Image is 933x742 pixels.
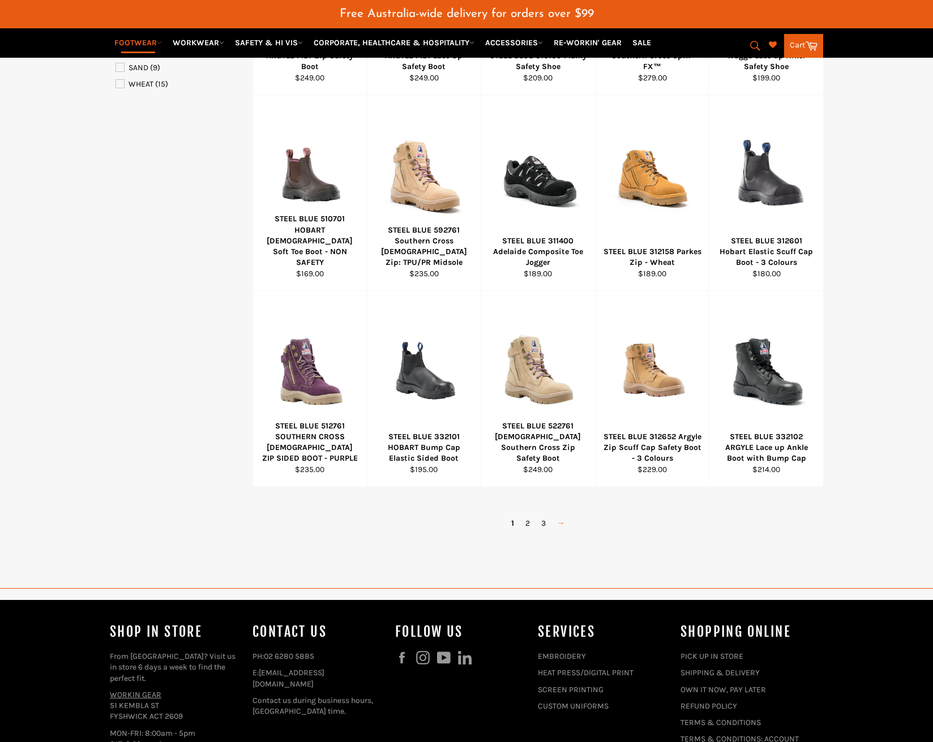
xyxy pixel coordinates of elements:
[129,79,153,89] span: WHEAT
[374,225,474,268] div: STEEL BLUE 592761 Southern Cross [DEMOGRAPHIC_DATA] Zip: TPU/PR Midsole
[110,689,241,722] p: 51 KEMBLA ST FYSHWICK ACT 2609
[681,668,760,677] a: SHIPPING & DELIVERY
[538,668,634,677] a: HEAT PRESS/DIGITAL PRINT
[367,95,481,291] a: STEEL BLUE 592761 Southern Cross Ladies Zip: TPU/PR MidsoleSTEEL BLUE 592761 Southern Cross [DEMO...
[489,421,588,464] div: STEEL BLUE 522761 [DEMOGRAPHIC_DATA] Southern Cross Zip Safety Boot
[252,668,324,688] a: [EMAIL_ADDRESS][DOMAIN_NAME]
[230,33,307,53] a: SAFETY & HI VIS
[717,431,816,464] div: STEEL BLUE 332102 ARGYLE Lace up Ankle Boot with Bump Cap
[681,718,761,727] a: TERMS & CONDITIONS
[395,623,527,641] h4: Follow us
[681,701,737,711] a: REFUND POLICY
[129,63,148,72] span: SAND
[110,651,241,684] p: From [GEOGRAPHIC_DATA]? Visit us in store 6 days a week to find the perfect fit.
[681,623,812,641] h4: SHOPPING ONLINE
[340,8,594,20] span: Free Australia-wide delivery for orders over $99
[520,515,536,531] a: 2
[168,33,229,53] a: WORKWEAR
[110,623,241,641] h4: Shop In Store
[538,685,604,694] a: SCREEN PRINTING
[549,33,626,53] a: RE-WORKIN' GEAR
[374,431,474,464] div: STEEL BLUE 332101 HOBART Bump Cap Elastic Sided Boot
[252,291,367,487] a: STEEL BLUE 512761 SOUTHERN CROSS LADIES ZIP SIDED BOOT - PURPLESTEEL BLUE 512761 SOUTHERN CROSS [...
[481,291,595,487] a: STEEL BLUE 522761 Ladies Southern Cross Zip Safety BootSTEEL BLUE 522761 [DEMOGRAPHIC_DATA] South...
[717,235,816,268] div: STEEL BLUE 312601 Hobart Elastic Scuff Cap Boot - 3 Colours
[595,95,709,291] a: STEEL BLUE 312158 Parkes Zip - WheatSTEEL BLUE 312158 Parkes Zip - Wheat$189.00
[551,515,571,531] a: →
[252,95,367,291] a: STEEL BLUE 510701 HOBART Ladies Soft Toe Boot - NON SAFETYSTEEL BLUE 510701 HOBART [DEMOGRAPHIC_D...
[538,623,669,641] h4: services
[784,34,823,58] a: Cart
[252,667,384,689] p: E:
[538,651,586,661] a: EMBROIDERY
[536,515,551,531] a: 3
[252,695,384,717] p: Contact us during business hours, [GEOGRAPHIC_DATA] time.
[602,246,702,268] div: STEEL BLUE 312158 Parkes Zip - Wheat
[367,291,481,487] a: STEEL BLUE 332101 HOBART Bump Cap Elastic Sided BootSTEEL BLUE 332101 HOBART Bump Cap Elastic Sid...
[155,79,168,89] span: (15)
[628,33,656,53] a: SALE
[150,63,160,72] span: (9)
[264,651,314,661] a: 02 6280 5885
[489,235,588,268] div: STEEL BLUE 311400 Adelaide Composite Toe Jogger
[309,33,479,53] a: CORPORATE, HEALTHCARE & HOSPITALITY
[260,421,360,464] div: STEEL BLUE 512761 SOUTHERN CROSS [DEMOGRAPHIC_DATA] ZIP SIDED BOOT - PURPLE
[252,623,384,641] h4: Contact Us
[115,78,247,91] a: WHEAT
[709,291,823,487] a: STEEL BLUE 332102 ARGYLE Lace up Ankle Boot with Bump CapSTEEL BLUE 332102 ARGYLE Lace up Ankle B...
[481,33,547,53] a: ACCESSORIES
[681,685,766,694] a: OWN IT NOW, PAY LATER
[506,515,520,531] span: 1
[115,62,247,74] a: SAND
[602,431,702,464] div: STEEL BLUE 312652 Argyle Zip Scuff Cap Safety Boot - 3 Colours
[110,690,161,700] a: WORKIN GEAR
[260,213,360,268] div: STEEL BLUE 510701 HOBART [DEMOGRAPHIC_DATA] Soft Toe Boot - NON SAFETY
[481,95,595,291] a: STEEL BLUE 311400 Adelaide Composite Toe JoggerSTEEL BLUE 311400 Adelaide Composite Toe Jogger$18...
[538,701,609,711] a: CUSTOM UNIFORMS
[595,291,709,487] a: STEEL BLUE 312652 Argyle Zip Scuff Cap Safety Boot - 3 ColoursSTEEL BLUE 312652 Argyle Zip Scuff ...
[252,651,384,662] p: PH:
[489,50,588,72] div: STEEL BLUE 316109 Manly Safety Shoe
[681,651,743,661] a: PICK UP IN STORE
[709,95,823,291] a: STEEL BLUE 312601 Hobart Elastic Scuff Cap Boot - 3 ColoursSTEEL BLUE 312601 Hobart Elastic Scuff...
[110,33,166,53] a: FOOTWEAR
